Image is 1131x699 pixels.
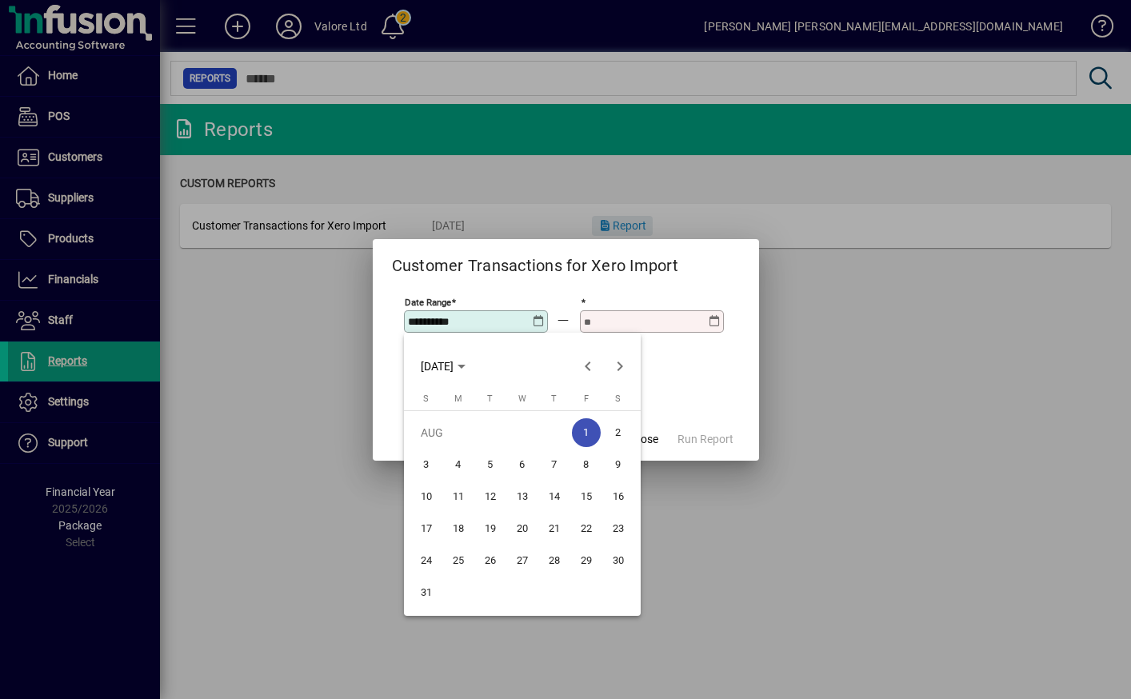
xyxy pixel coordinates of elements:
span: 18 [444,514,473,543]
button: Wed Aug 20 2025 [506,513,538,545]
button: Mon Aug 18 2025 [442,513,474,545]
span: W [518,393,526,404]
button: Sun Aug 17 2025 [410,513,442,545]
span: 8 [572,450,601,479]
span: 3 [412,450,441,479]
span: 29 [572,546,601,575]
button: Fri Aug 29 2025 [570,545,602,577]
span: 5 [476,450,505,479]
button: Sat Aug 16 2025 [602,481,634,513]
td: AUG [410,417,570,449]
button: Sat Aug 09 2025 [602,449,634,481]
span: T [487,393,493,404]
span: 23 [604,514,633,543]
span: 13 [508,482,537,511]
button: Mon Aug 25 2025 [442,545,474,577]
span: S [423,393,429,404]
button: Sat Aug 02 2025 [602,417,634,449]
span: 6 [508,450,537,479]
span: 31 [412,578,441,607]
button: Thu Aug 28 2025 [538,545,570,577]
button: Tue Aug 05 2025 [474,449,506,481]
span: S [615,393,621,404]
span: [DATE] [421,360,454,373]
span: 21 [540,514,569,543]
button: Wed Aug 13 2025 [506,481,538,513]
button: Thu Aug 07 2025 [538,449,570,481]
span: 7 [540,450,569,479]
span: 4 [444,450,473,479]
span: 26 [476,546,505,575]
span: 1 [572,418,601,447]
span: 27 [508,546,537,575]
span: 25 [444,546,473,575]
button: Sat Aug 23 2025 [602,513,634,545]
button: Mon Aug 04 2025 [442,449,474,481]
span: 15 [572,482,601,511]
button: Choose month and year [414,352,472,381]
span: M [454,393,462,404]
button: Tue Aug 26 2025 [474,545,506,577]
button: Sun Aug 24 2025 [410,545,442,577]
span: 20 [508,514,537,543]
span: 9 [604,450,633,479]
button: Sun Aug 31 2025 [410,577,442,609]
button: Wed Aug 27 2025 [506,545,538,577]
button: Sun Aug 03 2025 [410,449,442,481]
span: 10 [412,482,441,511]
button: Sun Aug 10 2025 [410,481,442,513]
span: 30 [604,546,633,575]
button: Thu Aug 21 2025 [538,513,570,545]
span: 19 [476,514,505,543]
button: Next month [604,350,636,382]
span: 11 [444,482,473,511]
button: Sat Aug 30 2025 [602,545,634,577]
span: 24 [412,546,441,575]
span: 2 [604,418,633,447]
button: Previous month [572,350,604,382]
button: Fri Aug 08 2025 [570,449,602,481]
button: Fri Aug 01 2025 [570,417,602,449]
span: 16 [604,482,633,511]
button: Fri Aug 22 2025 [570,513,602,545]
span: 28 [540,546,569,575]
span: T [551,393,557,404]
button: Wed Aug 06 2025 [506,449,538,481]
span: 22 [572,514,601,543]
button: Thu Aug 14 2025 [538,481,570,513]
span: 14 [540,482,569,511]
button: Fri Aug 15 2025 [570,481,602,513]
span: F [584,393,589,404]
span: 12 [476,482,505,511]
span: 17 [412,514,441,543]
button: Tue Aug 19 2025 [474,513,506,545]
button: Tue Aug 12 2025 [474,481,506,513]
button: Mon Aug 11 2025 [442,481,474,513]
